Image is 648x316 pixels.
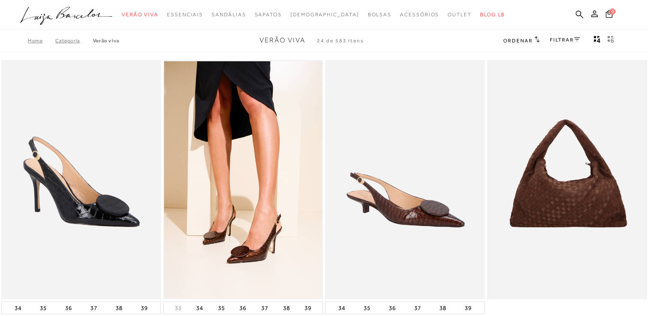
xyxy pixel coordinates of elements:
[2,61,160,298] a: SCARPIN SLINGBACK EM VERNIZ CROCO PRETO COM SALTO ALTO SCARPIN SLINGBACK EM VERNIZ CROCO PRETO CO...
[437,302,449,314] button: 38
[259,302,271,314] button: 37
[138,302,150,314] button: 39
[400,7,439,23] a: categoryNavScreenReaderText
[281,302,293,314] button: 38
[122,7,158,23] a: categoryNavScreenReaderText
[480,7,505,23] a: BLOG LB
[605,35,617,46] button: gridText6Desc
[164,61,322,298] a: SCARPIN SLINGBACK EM VERNIZ CROCO CAFÉ COM SALTO ALTO SCARPIN SLINGBACK EM VERNIZ CROCO CAFÉ COM ...
[172,304,184,312] button: 33
[254,7,281,23] a: categoryNavScreenReaderText
[290,7,359,23] a: noSubCategoriesText
[591,35,603,46] button: Mostrar 4 produtos por linha
[28,38,55,44] a: Home
[462,302,474,314] button: 39
[488,61,646,298] img: BOLSA HOBO EM CAMURÇA TRESSÊ CAFÉ GRANDE
[367,7,391,23] a: categoryNavScreenReaderText
[215,302,227,314] button: 35
[122,12,158,18] span: Verão Viva
[212,12,246,18] span: Sandálias
[367,12,391,18] span: Bolsas
[113,302,125,314] button: 38
[212,7,246,23] a: categoryNavScreenReaderText
[194,302,206,314] button: 34
[448,12,472,18] span: Outlet
[167,7,203,23] a: categoryNavScreenReaderText
[448,7,472,23] a: categoryNavScreenReaderText
[317,38,364,44] span: 24 de 583 itens
[488,61,646,298] a: BOLSA HOBO EM CAMURÇA TRESSÊ CAFÉ GRANDE BOLSA HOBO EM CAMURÇA TRESSÊ CAFÉ GRANDE
[290,12,359,18] span: [DEMOGRAPHIC_DATA]
[164,61,322,298] img: SCARPIN SLINGBACK EM VERNIZ CROCO CAFÉ COM SALTO ALTO
[412,302,424,314] button: 37
[302,302,314,314] button: 39
[2,61,160,298] img: SCARPIN SLINGBACK EM VERNIZ CROCO PRETO COM SALTO ALTO
[336,302,348,314] button: 34
[326,61,484,298] a: SCARPIN SLINGBACK EM VERNIZ CROCO CAFÉ COM SALTO BAIXO SCARPIN SLINGBACK EM VERNIZ CROCO CAFÉ COM...
[167,12,203,18] span: Essenciais
[550,37,580,43] a: FILTRAR
[260,36,305,44] span: Verão Viva
[361,302,373,314] button: 35
[386,302,398,314] button: 36
[400,12,439,18] span: Acessórios
[37,302,49,314] button: 35
[609,9,615,15] span: 0
[254,12,281,18] span: Sapatos
[480,12,505,18] span: BLOG LB
[237,302,249,314] button: 36
[55,38,93,44] a: Categoria
[63,302,75,314] button: 36
[326,61,484,298] img: SCARPIN SLINGBACK EM VERNIZ CROCO CAFÉ COM SALTO BAIXO
[88,302,100,314] button: 37
[93,38,119,44] a: Verão Viva
[12,302,24,314] button: 34
[603,9,615,21] button: 0
[503,38,532,44] span: Ordenar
